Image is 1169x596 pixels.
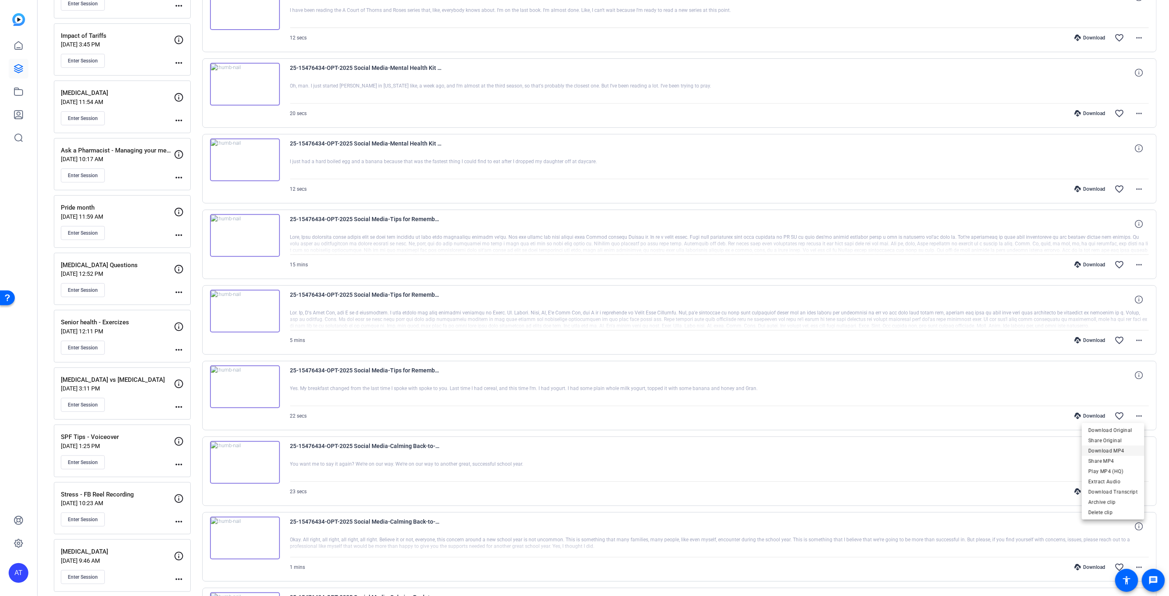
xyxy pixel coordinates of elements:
[1088,446,1138,455] span: Download MP4
[1088,466,1138,476] span: Play MP4 (HQ)
[1088,507,1138,517] span: Delete clip
[1088,497,1138,507] span: Archive clip
[1088,487,1138,497] span: Download Transcript
[1088,425,1138,435] span: Download Original
[1088,456,1138,466] span: Share MP4
[1088,476,1138,486] span: Extract Audio
[1088,435,1138,445] span: Share Original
